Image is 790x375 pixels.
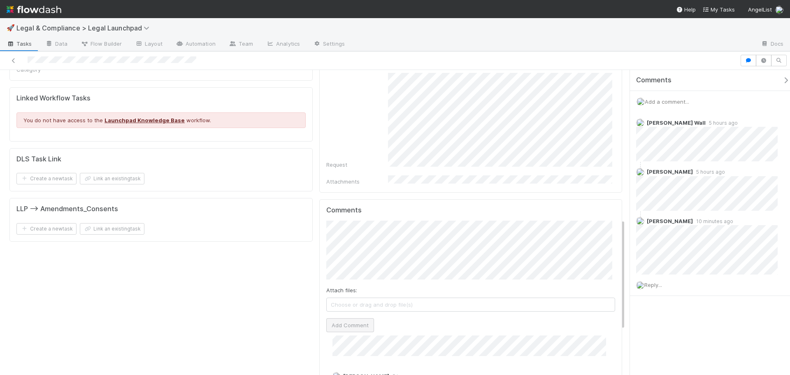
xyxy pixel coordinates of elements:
[81,40,122,48] span: Flow Builder
[16,112,306,128] div: You do not have access to the workflow.
[326,206,616,214] h5: Comments
[327,298,615,311] span: Choose or drag and drop file(s)
[16,223,77,235] button: Create a newtask
[754,38,790,51] a: Docs
[169,38,222,51] a: Automation
[636,281,644,289] img: avatar_ba76ddef-3fd0-4be4-9bc3-126ad567fcd5.png
[16,155,61,163] h5: DLS Task Link
[16,173,77,184] button: Create a newtask
[636,119,644,127] img: avatar_041b9f3e-9684-4023-b9b7-2f10de55285d.png
[636,217,644,225] img: avatar_0a9e60f7-03da-485c-bb15-a40c44fcec20.png
[326,318,374,332] button: Add Comment
[326,177,388,186] div: Attachments
[7,24,15,31] span: 🚀
[693,169,725,175] span: 5 hours ago
[307,38,351,51] a: Settings
[16,94,306,102] h5: Linked Workflow Tasks
[128,38,169,51] a: Layout
[105,117,185,123] a: Launchpad Knowledge Base
[16,24,153,32] span: Legal & Compliance > Legal Launchpad
[74,38,128,51] a: Flow Builder
[647,168,693,175] span: [PERSON_NAME]
[647,218,693,224] span: [PERSON_NAME]
[260,38,307,51] a: Analytics
[676,5,696,14] div: Help
[39,38,74,51] a: Data
[645,98,689,105] span: Add a comment...
[7,2,61,16] img: logo-inverted-e16ddd16eac7371096b0.svg
[222,38,260,51] a: Team
[80,173,144,184] button: Link an existingtask
[326,286,357,294] label: Attach files:
[636,168,644,176] img: avatar_0a9e60f7-03da-485c-bb15-a40c44fcec20.png
[636,76,671,84] span: Comments
[706,120,738,126] span: 5 hours ago
[16,205,118,213] h5: LLP --> Amendments_Consents
[775,6,783,14] img: avatar_ba76ddef-3fd0-4be4-9bc3-126ad567fcd5.png
[326,161,388,169] div: Request
[693,218,733,224] span: 10 minutes ago
[702,6,735,13] span: My Tasks
[647,119,706,126] span: [PERSON_NAME] Wall
[702,5,735,14] a: My Tasks
[7,40,32,48] span: Tasks
[644,282,662,288] span: Reply...
[748,6,772,13] span: AngelList
[80,223,144,235] button: Link an existingtask
[637,98,645,106] img: avatar_ba76ddef-3fd0-4be4-9bc3-126ad567fcd5.png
